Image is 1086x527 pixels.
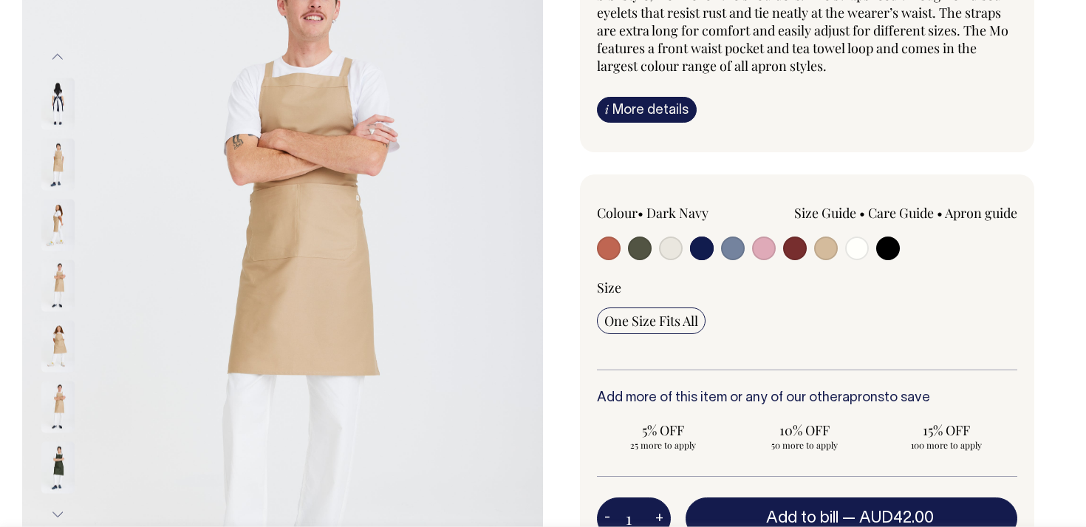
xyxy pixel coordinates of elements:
[746,421,864,439] span: 10% OFF
[41,441,75,493] img: olive
[842,511,938,526] span: —
[945,204,1017,222] a: Apron guide
[794,204,856,222] a: Size Guide
[604,312,698,330] span: One Size Fits All
[842,392,884,404] a: aprons
[41,381,75,432] img: khaki
[597,97,697,123] a: iMore details
[880,417,1013,455] input: 15% OFF 100 more to apply
[41,259,75,311] img: khaki
[597,417,730,455] input: 5% OFF 25 more to apply
[597,391,1017,406] h6: Add more of this item or any of our other to save
[41,320,75,372] img: khaki
[746,439,864,451] span: 50 more to apply
[638,204,643,222] span: •
[739,417,872,455] input: 10% OFF 50 more to apply
[605,101,609,117] span: i
[937,204,943,222] span: •
[604,439,723,451] span: 25 more to apply
[41,138,75,190] img: khaki
[887,421,1005,439] span: 15% OFF
[646,204,708,222] label: Dark Navy
[597,307,706,334] input: One Size Fits All
[766,511,839,526] span: Add to bill
[604,421,723,439] span: 5% OFF
[597,279,1017,296] div: Size
[41,78,75,129] img: dark-navy
[887,439,1005,451] span: 100 more to apply
[868,204,934,222] a: Care Guide
[859,511,934,526] span: AUD42.00
[41,199,75,251] img: khaki
[859,204,865,222] span: •
[597,204,765,222] div: Colour
[47,41,69,74] button: Previous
